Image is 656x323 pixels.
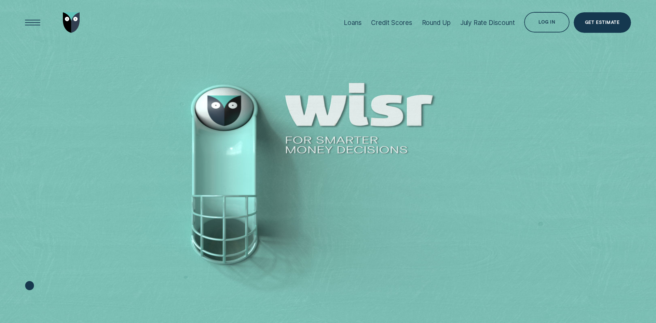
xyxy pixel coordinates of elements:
[63,12,80,33] img: Wisr
[574,12,631,33] a: Get Estimate
[371,19,412,27] div: Credit Scores
[23,12,43,33] button: Open Menu
[460,19,515,27] div: July Rate Discount
[344,19,361,27] div: Loans
[422,19,451,27] div: Round Up
[524,12,570,32] button: Log in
